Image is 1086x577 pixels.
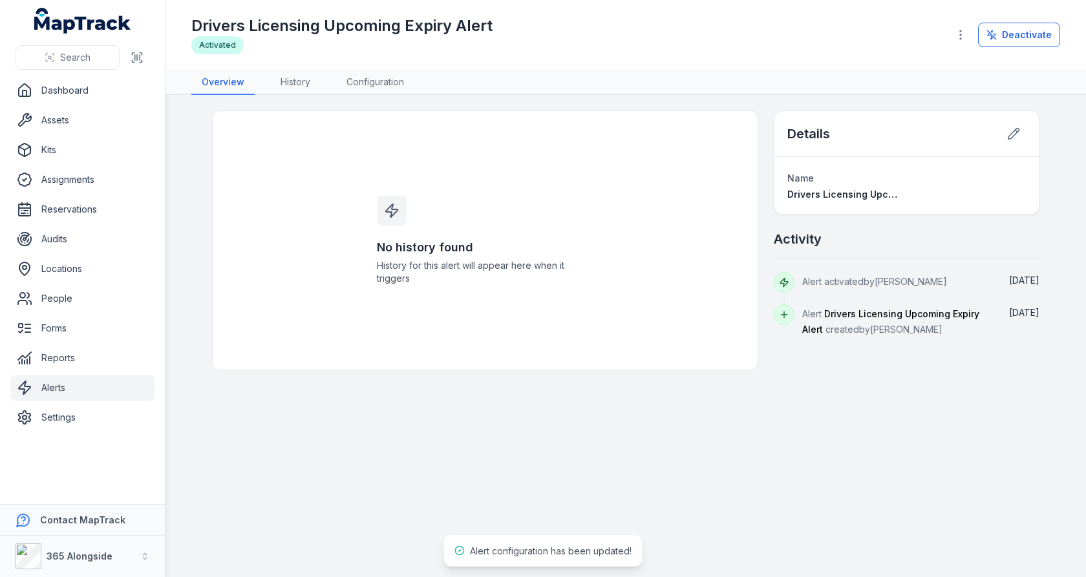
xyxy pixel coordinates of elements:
[10,286,154,311] a: People
[978,23,1060,47] button: Deactivate
[10,107,154,133] a: Assets
[470,545,632,556] span: Alert configuration has been updated!
[60,51,90,64] span: Search
[774,230,822,248] h2: Activity
[802,308,979,335] span: Drivers Licensing Upcoming Expiry Alert
[16,45,120,70] button: Search
[10,196,154,222] a: Reservations
[787,125,830,143] h2: Details
[10,256,154,282] a: Locations
[10,345,154,371] a: Reports
[191,70,255,95] a: Overview
[10,167,154,193] a: Assignments
[191,16,493,36] h1: Drivers Licensing Upcoming Expiry Alert
[10,404,154,430] a: Settings
[47,551,112,561] strong: 365 Alongside
[10,315,154,341] a: Forms
[40,514,125,525] strong: Contact MapTrack
[802,308,979,335] span: Alert created by [PERSON_NAME]
[1009,275,1039,286] span: [DATE]
[191,36,244,54] div: Activated
[377,238,594,257] h3: No history found
[336,70,414,95] a: Configuration
[787,189,970,200] span: Drivers Licensing Upcoming Expiry Alert
[1009,307,1039,318] span: [DATE]
[270,70,321,95] a: History
[34,8,131,34] a: MapTrack
[10,137,154,163] a: Kits
[10,78,154,103] a: Dashboard
[10,226,154,252] a: Audits
[787,173,814,184] span: Name
[1009,307,1039,318] time: 04/09/2025, 12:43:26 pm
[377,259,594,285] span: History for this alert will appear here when it triggers
[10,375,154,401] a: Alerts
[1009,275,1039,286] time: 04/09/2025, 12:43:44 pm
[802,276,947,287] span: Alert activated by [PERSON_NAME]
